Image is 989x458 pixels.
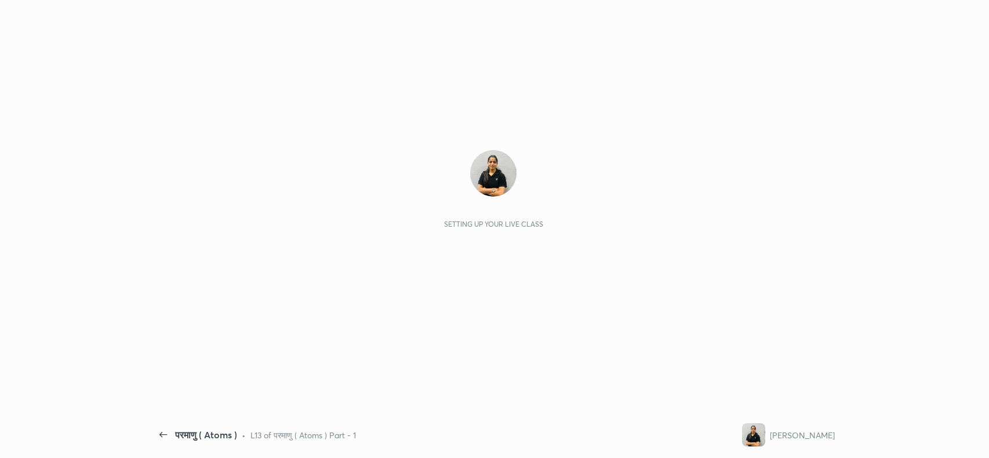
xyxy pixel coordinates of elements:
[250,429,356,441] div: L13 of परमाणु ( Atoms ) Part - 1
[175,428,237,442] div: परमाणु ( Atoms )
[444,220,543,228] div: Setting up your live class
[770,429,835,441] div: [PERSON_NAME]
[742,423,765,446] img: 328e836ca9b34a41ab6820f4758145ba.jpg
[470,150,517,197] img: 328e836ca9b34a41ab6820f4758145ba.jpg
[242,429,246,441] div: •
